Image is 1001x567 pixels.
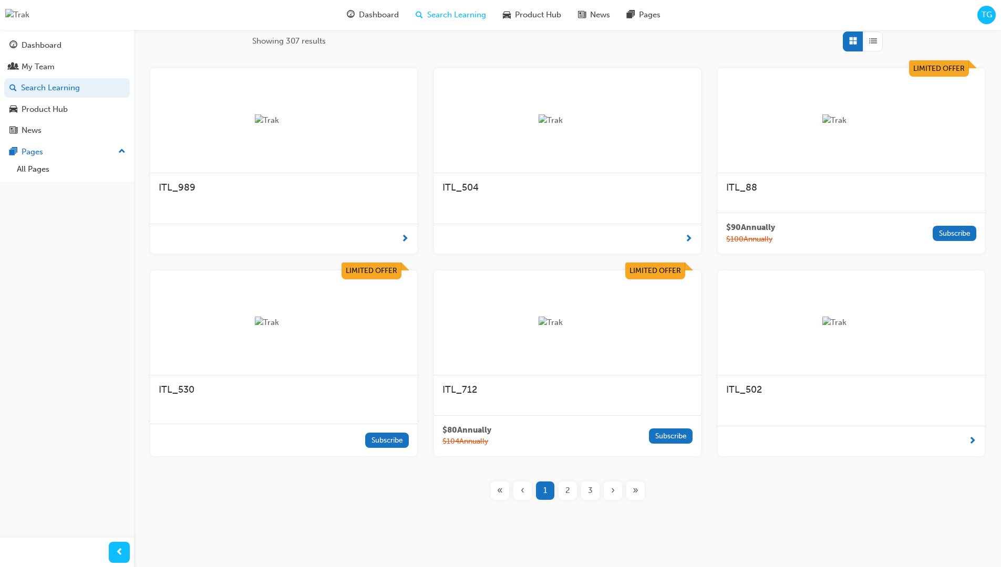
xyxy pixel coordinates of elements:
[22,103,68,115] div: Product Hub
[543,485,547,497] span: 1
[401,233,409,246] span: next-icon
[434,68,701,254] a: TrakITL_504
[822,114,880,127] img: Trak
[539,317,596,329] img: Trak
[4,100,130,119] a: Product Hub
[511,481,534,500] button: Previous page
[521,485,524,497] span: ‹
[159,182,195,193] span: ITL_989
[726,384,762,395] span: ITL_502
[977,6,996,24] button: TG
[150,68,417,254] a: TrakITL_989
[588,485,593,497] span: 3
[933,226,976,241] button: Subscribe
[639,9,661,21] span: Pages
[726,234,775,246] span: $ 100 Annually
[624,481,647,500] button: Last page
[9,126,17,135] span: news-icon
[252,35,326,47] span: Showing 307 results
[570,4,618,26] a: news-iconNews
[726,222,775,234] span: $ 90 Annually
[338,4,407,26] a: guage-iconDashboard
[539,114,596,127] img: Trak
[416,8,423,22] span: search-icon
[9,105,17,114] span: car-icon
[685,233,693,246] span: next-icon
[726,182,757,193] span: ITL_88
[150,270,417,456] a: Limited OfferTrakITL_530Subscribe
[22,39,61,51] div: Dashboard
[9,83,17,93] span: search-icon
[602,481,624,500] button: Next page
[590,9,610,21] span: News
[579,481,602,500] button: Page 3
[494,4,570,26] a: car-iconProduct Hub
[442,384,477,395] span: ITL_712
[118,145,126,159] span: up-icon
[565,485,570,497] span: 2
[116,546,123,559] span: prev-icon
[718,270,985,456] a: TrakITL_502
[849,35,857,47] span: Grid
[630,266,681,275] span: Limited Offer
[359,9,399,21] span: Dashboard
[497,485,503,497] span: «
[618,4,669,26] a: pages-iconPages
[633,485,638,497] span: »
[503,8,511,22] span: car-icon
[4,142,130,162] button: Pages
[611,485,615,497] span: ›
[442,182,479,193] span: ITL_504
[649,428,693,444] button: Subscribe
[515,9,561,21] span: Product Hub
[982,9,992,21] span: TG
[5,9,29,21] img: Trak
[4,36,130,55] a: Dashboard
[913,64,965,73] span: Limited Offer
[22,146,43,158] div: Pages
[9,148,17,157] span: pages-icon
[4,78,130,98] a: Search Learning
[489,481,511,500] button: First page
[255,114,313,127] img: Trak
[578,8,586,22] span: news-icon
[434,270,701,456] a: Limited OfferTrakITL_712$80Annually$104AnnuallySubscribe
[255,317,313,329] img: Trak
[718,68,985,254] a: Limited OfferTrakITL_88$90Annually$100AnnuallySubscribe
[13,161,130,177] a: All Pages
[968,435,976,448] span: next-icon
[159,384,194,395] span: ITL_530
[407,4,494,26] a: search-iconSearch Learning
[347,8,355,22] span: guage-icon
[4,57,130,77] a: My Team
[4,121,130,140] a: News
[22,124,42,136] div: News
[442,424,491,436] span: $ 80 Annually
[9,62,17,72] span: people-icon
[4,34,130,142] button: DashboardMy TeamSearch LearningProduct HubNews
[427,9,486,21] span: Search Learning
[869,35,877,47] span: List
[346,266,397,275] span: Limited Offer
[9,41,17,50] span: guage-icon
[556,481,579,500] button: Page 2
[365,433,409,448] button: Subscribe
[442,436,491,448] span: $ 104 Annually
[22,61,55,73] div: My Team
[534,481,556,500] button: Page 1
[627,8,635,22] span: pages-icon
[822,317,880,329] img: Trak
